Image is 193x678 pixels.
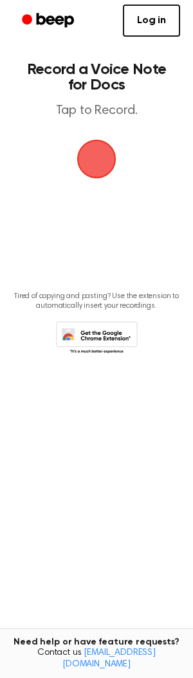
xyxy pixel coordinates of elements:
[13,8,86,33] a: Beep
[8,648,185,670] span: Contact us
[10,292,183,311] p: Tired of copying and pasting? Use the extension to automatically insert your recordings.
[23,103,170,119] p: Tap to Record.
[77,140,116,178] img: Beep Logo
[62,648,156,669] a: [EMAIL_ADDRESS][DOMAIN_NAME]
[23,62,170,93] h1: Record a Voice Note for Docs
[123,5,180,37] a: Log in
